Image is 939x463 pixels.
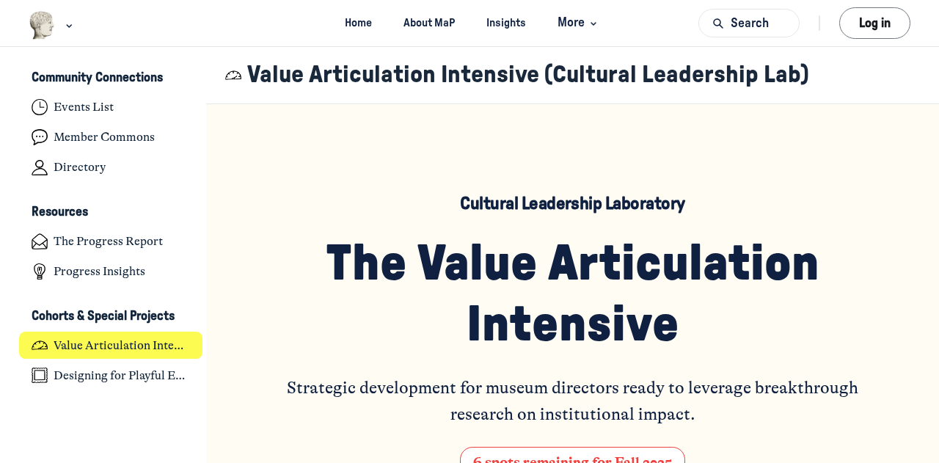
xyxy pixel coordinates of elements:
[54,234,163,249] h4: The Progress Report
[326,238,830,350] span: The Value Articulation Intensive
[460,195,684,213] span: Cultural Leadership Laboratory
[29,11,56,40] img: Museums as Progress logo
[390,10,467,37] a: About MaP
[474,10,539,37] a: Insights
[19,154,203,181] a: Directory
[545,10,607,37] button: More
[839,7,910,39] button: Log in
[19,332,203,359] a: Value Articulation Intensive (Cultural Leadership Lab)
[19,124,203,151] a: Member Commons
[32,309,175,324] h3: Cohorts & Special Projects
[54,338,190,353] h4: Value Articulation Intensive (Cultural Leadership Lab)
[19,258,203,285] a: Progress Insights
[206,47,939,104] header: Page Header
[558,13,601,33] span: More
[32,205,88,220] h3: Resources
[54,264,145,279] h4: Progress Insights
[19,228,203,255] a: The Progress Report
[19,66,203,91] button: Community ConnectionsCollapse space
[32,70,163,86] h3: Community Connections
[287,378,862,424] span: Strategic development for museum directors ready to leverage breakthrough research on institution...
[19,94,203,121] a: Events List
[19,304,203,329] button: Cohorts & Special ProjectsCollapse space
[54,160,106,175] h4: Directory
[54,130,155,145] h4: Member Commons
[54,100,114,114] h4: Events List
[29,10,76,41] button: Museums as Progress logo
[247,61,809,90] h1: Value Articulation Intensive (Cultural Leadership Lab)
[19,362,203,389] a: Designing for Playful Engagement
[19,200,203,225] button: ResourcesCollapse space
[698,9,800,37] button: Search
[332,10,384,37] a: Home
[54,368,190,383] h4: Designing for Playful Engagement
